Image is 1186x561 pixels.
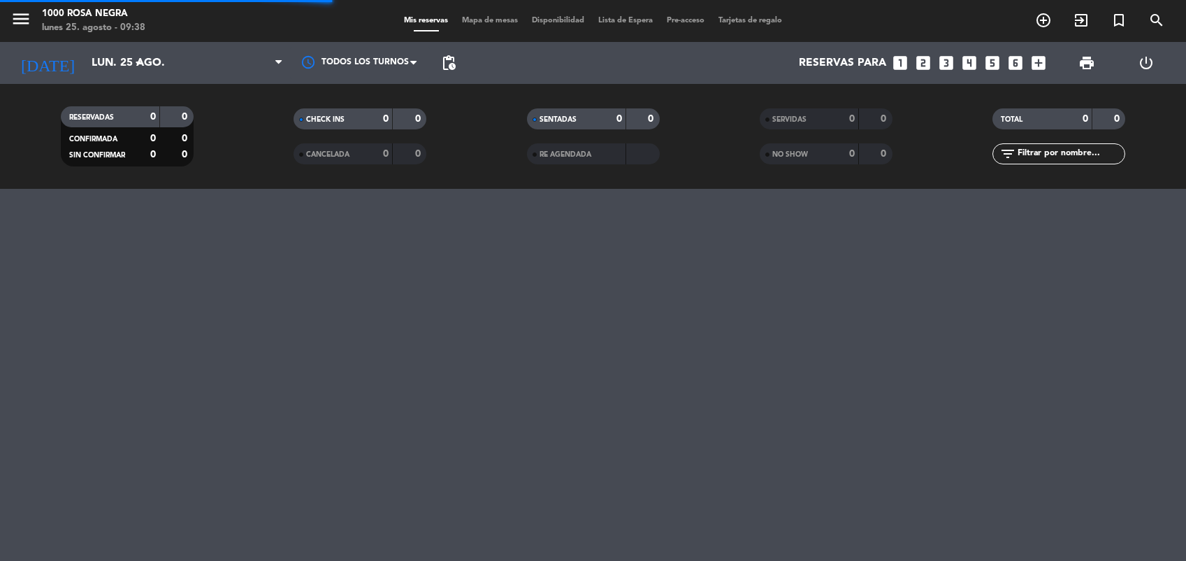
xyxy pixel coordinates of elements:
i: looks_3 [937,54,955,72]
span: CONFIRMADA [69,136,117,143]
strong: 0 [383,114,389,124]
span: CHECK INS [306,116,345,123]
strong: 0 [648,114,656,124]
i: add_box [1029,54,1048,72]
i: filter_list [999,145,1016,162]
div: LOG OUT [1117,42,1176,84]
i: power_settings_new [1138,55,1155,71]
strong: 0 [182,150,190,159]
span: NO SHOW [772,151,808,158]
input: Filtrar por nombre... [1016,146,1124,162]
span: Tarjetas de regalo [711,17,789,24]
strong: 0 [415,114,424,124]
div: 1000 Rosa Negra [42,7,145,21]
i: [DATE] [10,48,85,78]
span: Pre-acceso [660,17,711,24]
span: RESERVADAS [69,114,114,121]
strong: 0 [1083,114,1088,124]
strong: 0 [415,149,424,159]
strong: 0 [150,112,156,122]
i: add_circle_outline [1035,12,1052,29]
span: Reservas para [799,57,886,70]
button: menu [10,8,31,34]
i: menu [10,8,31,29]
span: SERVIDAS [772,116,807,123]
strong: 0 [881,114,889,124]
strong: 0 [182,112,190,122]
i: exit_to_app [1073,12,1090,29]
span: SENTADAS [540,116,577,123]
strong: 0 [383,149,389,159]
i: looks_two [914,54,932,72]
span: Disponibilidad [525,17,591,24]
strong: 0 [849,114,855,124]
i: search [1148,12,1165,29]
strong: 0 [182,134,190,143]
strong: 0 [150,150,156,159]
strong: 0 [616,114,622,124]
span: Mis reservas [397,17,455,24]
span: RE AGENDADA [540,151,591,158]
span: Lista de Espera [591,17,660,24]
span: Mapa de mesas [455,17,525,24]
i: looks_one [891,54,909,72]
i: arrow_drop_down [130,55,147,71]
span: CANCELADA [306,151,349,158]
strong: 0 [881,149,889,159]
span: print [1078,55,1095,71]
i: looks_4 [960,54,978,72]
div: lunes 25. agosto - 09:38 [42,21,145,35]
span: SIN CONFIRMAR [69,152,125,159]
span: TOTAL [1001,116,1022,123]
strong: 0 [150,134,156,143]
strong: 0 [849,149,855,159]
strong: 0 [1114,114,1122,124]
i: turned_in_not [1111,12,1127,29]
span: pending_actions [440,55,457,71]
i: looks_6 [1006,54,1025,72]
i: looks_5 [983,54,1001,72]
